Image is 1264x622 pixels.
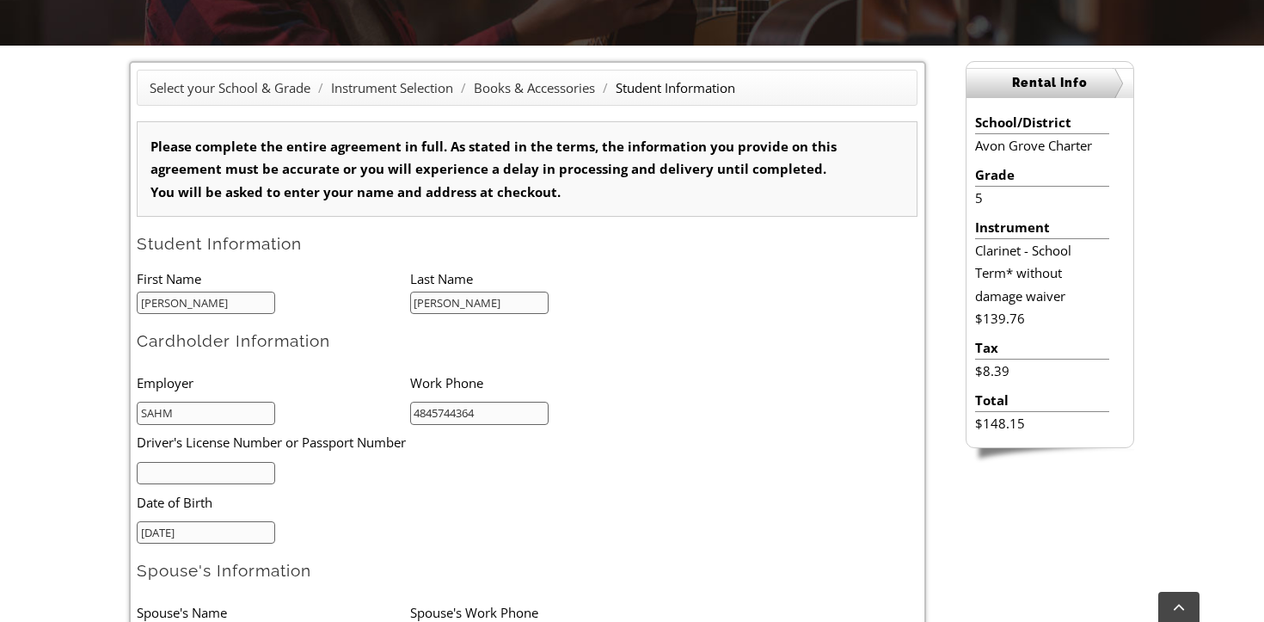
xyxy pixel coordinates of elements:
[598,79,612,96] span: /
[975,216,1108,239] li: Instrument
[331,79,453,96] a: Instrument Selection
[975,134,1108,157] li: Avon Grove Charter
[150,79,310,96] a: Select your School & Grade
[457,79,470,96] span: /
[975,389,1108,412] li: Total
[975,336,1108,360] li: Tax
[137,484,629,520] li: Date of Birth
[143,3,189,22] input: Page
[966,448,1134,464] img: sidebar-footer.png
[616,77,735,99] li: Student Information
[410,268,684,290] li: Last Name
[189,4,215,23] span: of 2
[137,233,917,255] h2: Student Information
[975,412,1108,434] li: $148.15
[137,365,410,400] li: Employer
[137,425,629,460] li: Driver's License Number or Passport Number
[975,360,1108,382] li: $8.39
[975,239,1108,329] li: Clarinet - School Term* without damage waiver $139.76
[975,163,1108,187] li: Grade
[367,4,489,22] select: Zoom
[137,330,917,352] h2: Cardholder Information
[137,121,917,217] div: Please complete the entire agreement in full. As stated in the terms, the information you provide...
[966,68,1133,98] h2: Rental Info
[137,560,917,582] h2: Spouse's Information
[474,79,595,96] a: Books & Accessories
[410,365,684,400] li: Work Phone
[137,268,410,290] li: First Name
[975,187,1108,209] li: 5
[314,79,328,96] span: /
[975,111,1108,134] li: School/District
